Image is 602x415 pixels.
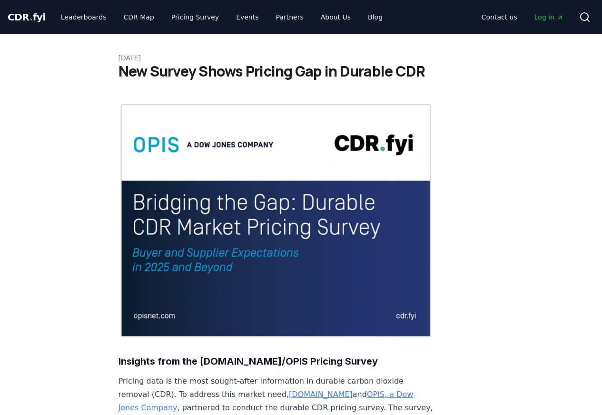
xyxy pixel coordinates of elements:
span: CDR fyi [8,11,46,23]
a: [DOMAIN_NAME] [289,390,353,399]
a: Contact us [474,9,525,26]
span: Log in [534,12,564,22]
a: CDR.fyi [8,10,46,24]
a: Blog [360,9,390,26]
nav: Main [53,9,390,26]
a: Partners [268,9,311,26]
a: CDR Map [116,9,162,26]
h1: New Survey Shows Pricing Gap in Durable CDR [118,63,484,80]
img: blog post image [118,103,434,338]
strong: Insights from the [DOMAIN_NAME]/OPIS Pricing Survey [118,356,378,367]
a: Events [228,9,266,26]
a: Pricing Survey [164,9,227,26]
a: Leaderboards [53,9,114,26]
a: Log in [527,9,572,26]
span: . [30,11,33,23]
p: [DATE] [118,53,484,63]
a: About Us [313,9,358,26]
nav: Main [474,9,572,26]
